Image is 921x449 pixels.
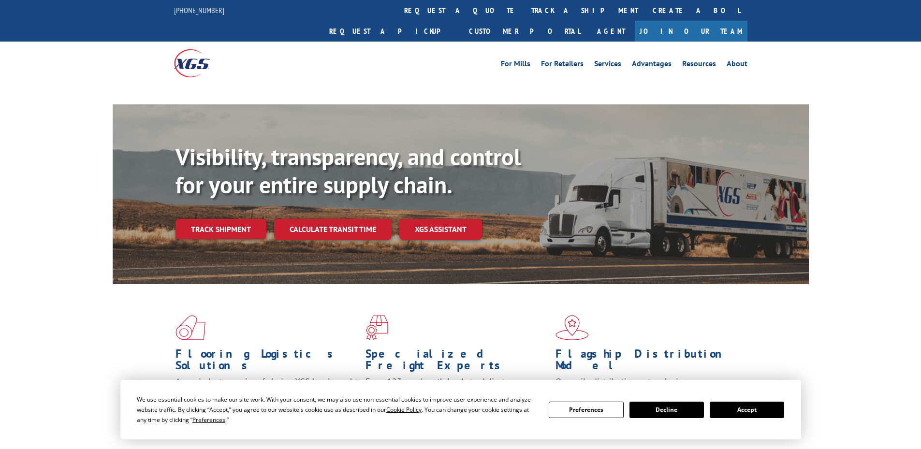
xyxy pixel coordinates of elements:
[556,315,589,340] img: xgs-icon-flagship-distribution-model-red
[274,219,392,240] a: Calculate transit time
[386,406,422,414] span: Cookie Policy
[556,348,738,376] h1: Flagship Distribution Model
[399,219,482,240] a: XGS ASSISTANT
[632,60,672,71] a: Advantages
[462,21,587,42] a: Customer Portal
[365,376,548,419] p: From 123 overlength loads to delicate cargo, our experienced staff knows the best way to move you...
[587,21,635,42] a: Agent
[365,315,388,340] img: xgs-icon-focused-on-flooring-red
[175,142,521,200] b: Visibility, transparency, and control for your entire supply chain.
[635,21,747,42] a: Join Our Team
[710,402,784,418] button: Accept
[174,5,224,15] a: [PHONE_NUMBER]
[549,402,623,418] button: Preferences
[137,394,537,425] div: We use essential cookies to make our site work. With your consent, we may also use non-essential ...
[501,60,530,71] a: For Mills
[727,60,747,71] a: About
[682,60,716,71] a: Resources
[594,60,621,71] a: Services
[629,402,704,418] button: Decline
[175,219,266,239] a: Track shipment
[120,380,801,439] div: Cookie Consent Prompt
[175,315,205,340] img: xgs-icon-total-supply-chain-intelligence-red
[541,60,584,71] a: For Retailers
[556,376,733,399] span: Our agile distribution network gives you nationwide inventory management on demand.
[192,416,225,424] span: Preferences
[175,376,358,410] span: As an industry carrier of choice, XGS has brought innovation and dedication to flooring logistics...
[365,348,548,376] h1: Specialized Freight Experts
[322,21,462,42] a: Request a pickup
[175,348,358,376] h1: Flooring Logistics Solutions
